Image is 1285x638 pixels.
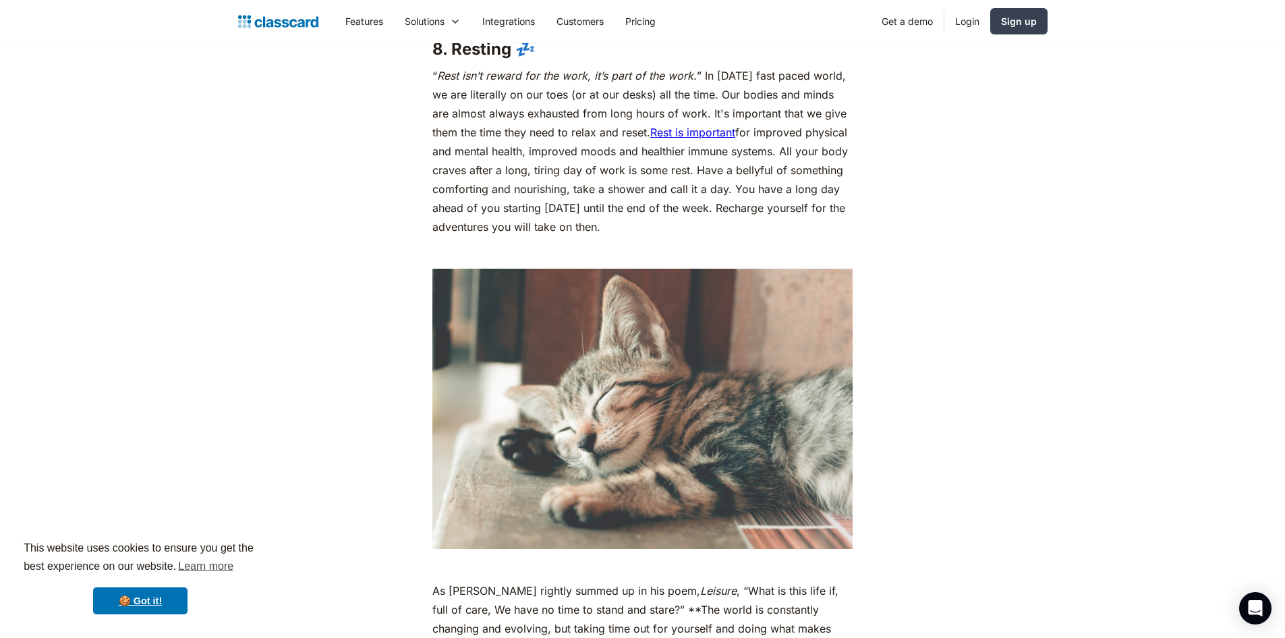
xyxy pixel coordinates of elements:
a: home [238,12,318,31]
img: a cute little cat sleeping on the floor [432,269,853,549]
a: Login [944,6,990,36]
a: Features [335,6,394,36]
a: Pricing [615,6,666,36]
p: “ ” In [DATE] fast paced world, we are literally on our toes (or at our desks) all the time. Our ... [432,66,853,236]
a: Get a demo [871,6,944,36]
div: Solutions [405,14,445,28]
p: ‍ [432,556,853,575]
a: Rest is important [650,126,735,139]
p: ‍ [432,243,853,262]
a: learn more about cookies [176,556,235,577]
div: Sign up [1001,14,1037,28]
a: Sign up [990,8,1048,34]
strong: 8. Resting 💤 [432,39,536,59]
a: Customers [546,6,615,36]
div: cookieconsent [11,527,270,627]
em: Rest isn’t reward for the work, it’s part of the work. [437,69,697,82]
a: Integrations [472,6,546,36]
span: This website uses cookies to ensure you get the best experience on our website. [24,540,257,577]
em: Leisure [700,584,737,597]
a: dismiss cookie message [93,587,188,614]
div: Solutions [394,6,472,36]
div: Open Intercom Messenger [1239,592,1272,624]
